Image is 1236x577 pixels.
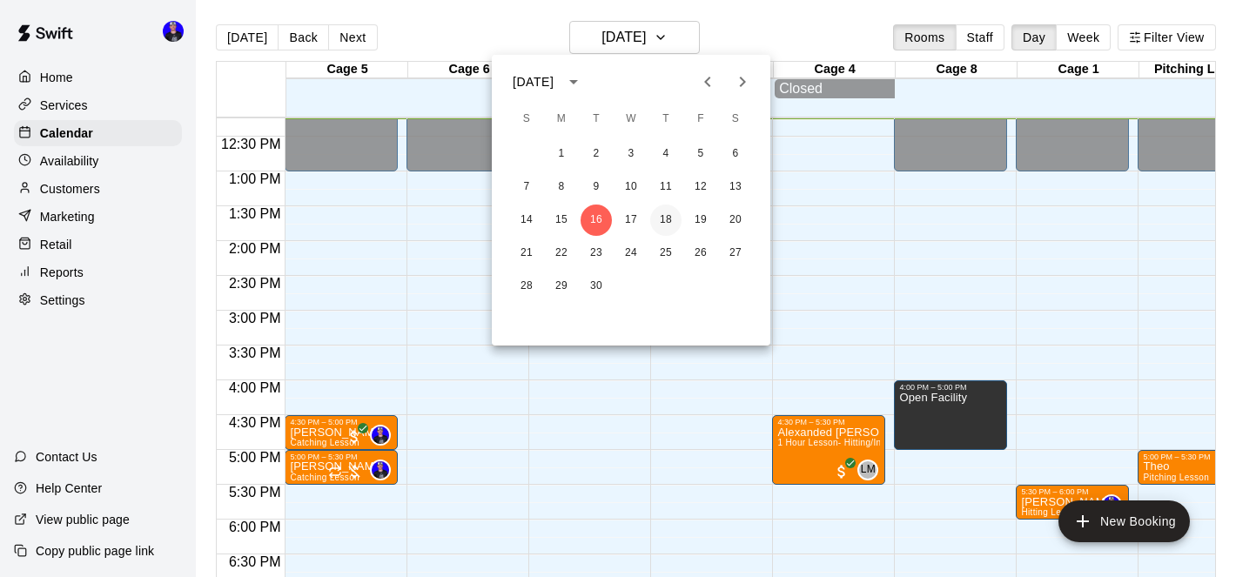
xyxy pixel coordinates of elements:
[615,238,647,269] button: 24
[615,171,647,203] button: 10
[650,205,682,236] button: 18
[615,138,647,170] button: 3
[720,171,751,203] button: 13
[546,171,577,203] button: 8
[546,238,577,269] button: 22
[650,102,682,137] span: Thursday
[720,138,751,170] button: 6
[511,205,542,236] button: 14
[685,238,716,269] button: 26
[581,271,612,302] button: 30
[720,238,751,269] button: 27
[581,138,612,170] button: 2
[685,102,716,137] span: Friday
[581,205,612,236] button: 16
[690,64,725,99] button: Previous month
[546,205,577,236] button: 15
[685,138,716,170] button: 5
[720,102,751,137] span: Saturday
[513,73,554,91] div: [DATE]
[581,238,612,269] button: 23
[546,138,577,170] button: 1
[511,171,542,203] button: 7
[650,171,682,203] button: 11
[511,238,542,269] button: 21
[685,205,716,236] button: 19
[546,271,577,302] button: 29
[581,102,612,137] span: Tuesday
[650,138,682,170] button: 4
[650,238,682,269] button: 25
[559,67,588,97] button: calendar view is open, switch to year view
[511,271,542,302] button: 28
[581,171,612,203] button: 9
[615,205,647,236] button: 17
[685,171,716,203] button: 12
[511,102,542,137] span: Sunday
[725,64,760,99] button: Next month
[546,102,577,137] span: Monday
[615,102,647,137] span: Wednesday
[720,205,751,236] button: 20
